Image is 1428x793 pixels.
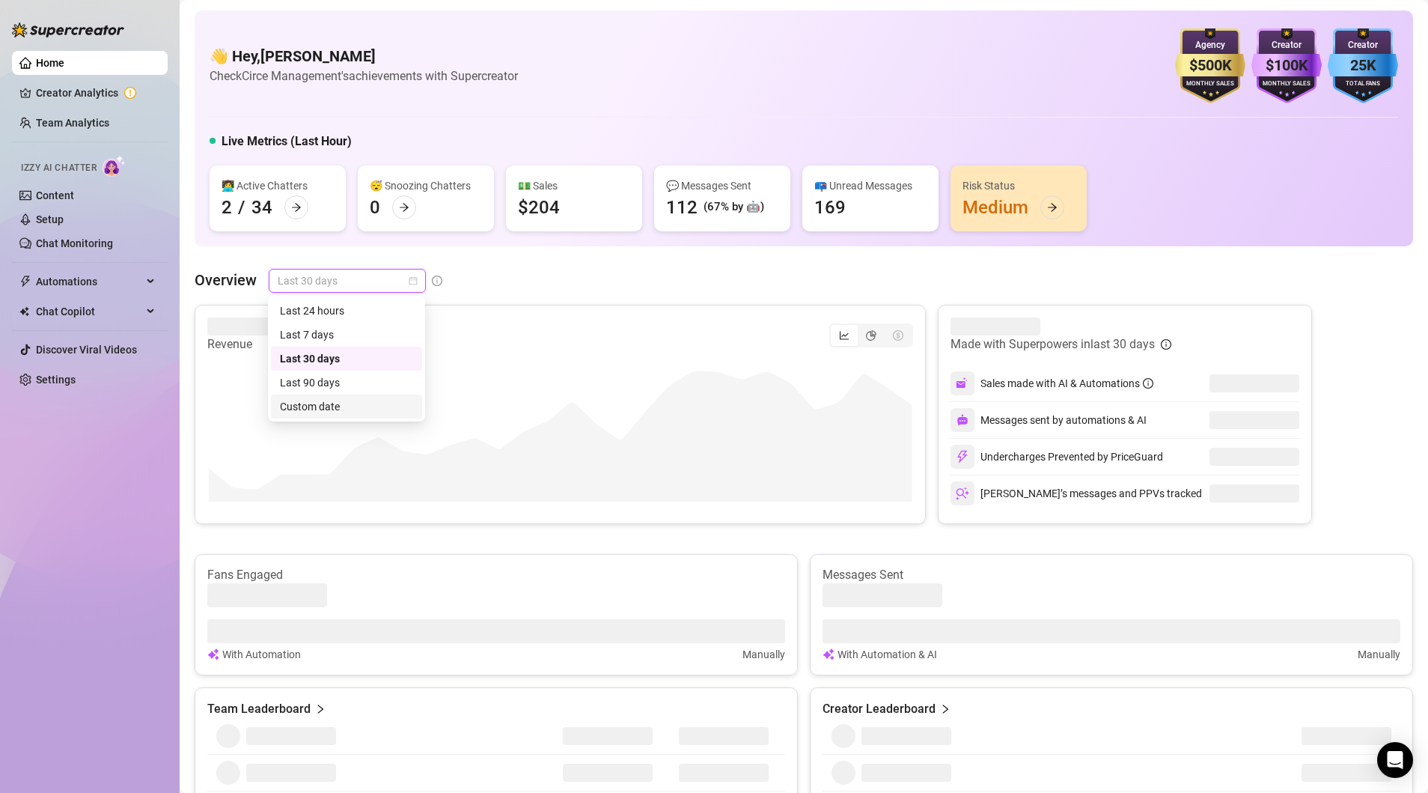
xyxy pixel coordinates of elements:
span: arrow-right [291,202,302,213]
div: 2 [222,195,232,219]
span: info-circle [1161,339,1171,350]
article: Check Circe Management's achievements with Supercreator [210,67,518,85]
div: Total Fans [1328,79,1398,89]
img: purple-badge-B9DA21FR.svg [1251,28,1322,103]
img: svg%3e [956,377,969,390]
div: 👩‍💻 Active Chatters [222,177,334,194]
div: segmented control [829,323,913,347]
a: Content [36,189,74,201]
img: svg%3e [956,487,969,500]
a: Home [36,57,64,69]
article: Manually [1358,646,1400,663]
div: 112 [666,195,698,219]
span: arrow-right [399,202,409,213]
h4: 👋 Hey, [PERSON_NAME] [210,46,518,67]
img: svg%3e [823,646,834,663]
span: calendar [409,276,418,285]
span: dollar-circle [893,330,903,341]
h5: Live Metrics (Last Hour) [222,133,352,151]
a: Chat Monitoring [36,237,113,249]
div: 📪 Unread Messages [814,177,927,194]
div: 0 [370,195,380,219]
img: AI Chatter [103,155,126,177]
div: Creator [1251,38,1322,52]
div: $500K [1175,54,1245,77]
span: info-circle [1143,378,1153,389]
span: Izzy AI Chatter [21,161,97,175]
a: Discover Viral Videos [36,344,137,356]
span: thunderbolt [19,276,31,288]
span: Last 30 days [278,270,417,292]
article: Manually [742,646,785,663]
img: svg%3e [956,450,969,464]
div: [PERSON_NAME]’s messages and PPVs tracked [951,481,1202,505]
article: Revenue [207,335,297,353]
article: Fans Engaged [207,567,785,583]
span: right [940,700,951,718]
a: Team Analytics [36,117,109,129]
img: logo-BBDzfeDw.svg [12,22,124,37]
a: Setup [36,213,64,225]
article: With Automation [222,646,301,663]
span: line-chart [839,330,849,341]
div: Last 24 hours [271,299,422,323]
span: info-circle [432,276,442,286]
div: 34 [251,195,272,219]
div: Custom date [280,398,413,415]
span: arrow-right [1047,202,1058,213]
div: 25K [1328,54,1398,77]
div: Last 90 days [271,371,422,395]
div: Last 90 days [280,374,413,391]
div: Last 7 days [280,326,413,343]
img: gold-badge-CigiZidd.svg [1175,28,1245,103]
div: Sales made with AI & Automations [980,375,1153,392]
div: Last 24 hours [280,303,413,319]
img: blue-badge-DgoSNQY1.svg [1328,28,1398,103]
span: pie-chart [866,330,876,341]
div: Custom date [271,395,422,419]
article: Messages Sent [823,567,1400,583]
div: Agency [1175,38,1245,52]
img: Chat Copilot [19,306,29,317]
span: Automations [36,270,142,294]
div: Monthly Sales [1251,79,1322,89]
div: Messages sent by automations & AI [951,408,1147,432]
div: Open Intercom Messenger [1377,742,1413,778]
div: Monthly Sales [1175,79,1245,89]
div: Last 30 days [271,347,422,371]
article: Team Leaderboard [207,700,311,718]
span: Chat Copilot [36,300,142,323]
div: 😴 Snoozing Chatters [370,177,482,194]
div: Undercharges Prevented by PriceGuard [951,445,1163,469]
span: right [315,700,326,718]
div: Last 30 days [280,350,413,367]
div: Last 7 days [271,323,422,347]
article: With Automation & AI [837,646,937,663]
div: 💵 Sales [518,177,630,194]
article: Overview [195,269,257,291]
div: Risk Status [962,177,1075,194]
div: Creator [1328,38,1398,52]
img: svg%3e [207,646,219,663]
article: Creator Leaderboard [823,700,936,718]
div: 169 [814,195,846,219]
div: $100K [1251,54,1322,77]
a: Creator Analytics exclamation-circle [36,81,156,105]
div: $204 [518,195,560,219]
a: Settings [36,374,76,386]
article: Made with Superpowers in last 30 days [951,335,1155,353]
img: svg%3e [956,414,968,426]
div: 💬 Messages Sent [666,177,778,194]
div: (67% by 🤖) [704,198,764,216]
